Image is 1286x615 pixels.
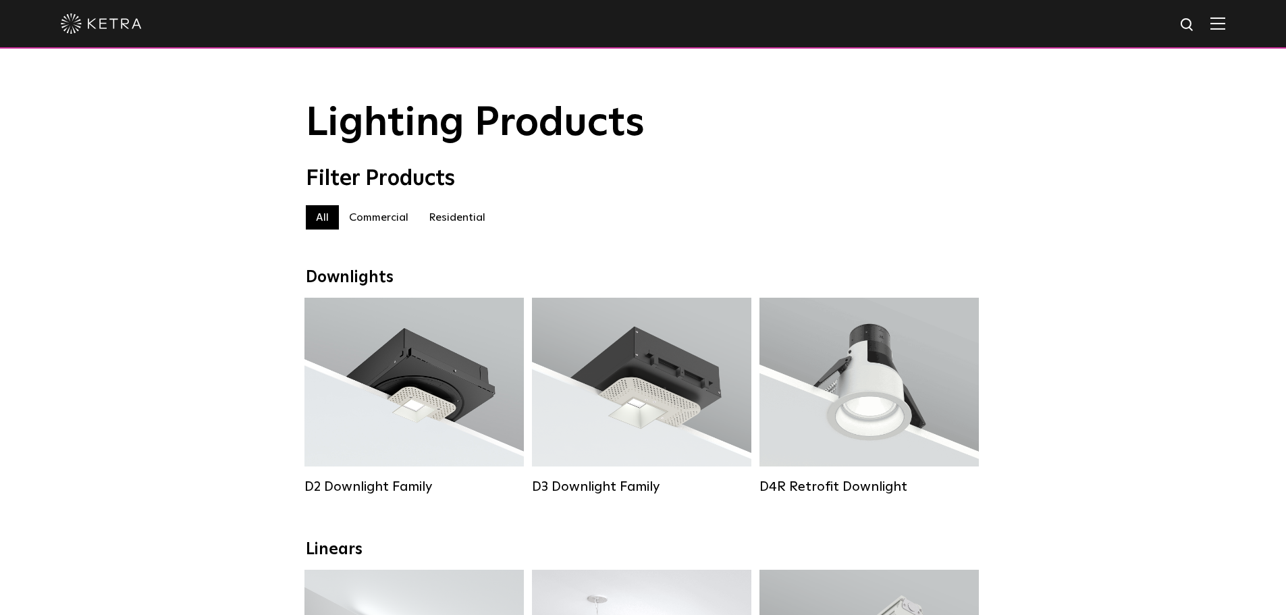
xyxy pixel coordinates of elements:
label: Residential [419,205,495,230]
a: D2 Downlight Family Lumen Output:1200Colors:White / Black / Gloss Black / Silver / Bronze / Silve... [304,298,524,495]
div: Filter Products [306,166,981,192]
div: D3 Downlight Family [532,479,751,495]
img: ketra-logo-2019-white [61,14,142,34]
a: D3 Downlight Family Lumen Output:700 / 900 / 1100Colors:White / Black / Silver / Bronze / Paintab... [532,298,751,495]
div: D2 Downlight Family [304,479,524,495]
label: All [306,205,339,230]
img: search icon [1179,17,1196,34]
div: Linears [306,540,981,560]
div: D4R Retrofit Downlight [759,479,979,495]
div: Downlights [306,268,981,288]
img: Hamburger%20Nav.svg [1210,17,1225,30]
a: D4R Retrofit Downlight Lumen Output:800Colors:White / BlackBeam Angles:15° / 25° / 40° / 60°Watta... [759,298,979,495]
label: Commercial [339,205,419,230]
span: Lighting Products [306,103,645,144]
